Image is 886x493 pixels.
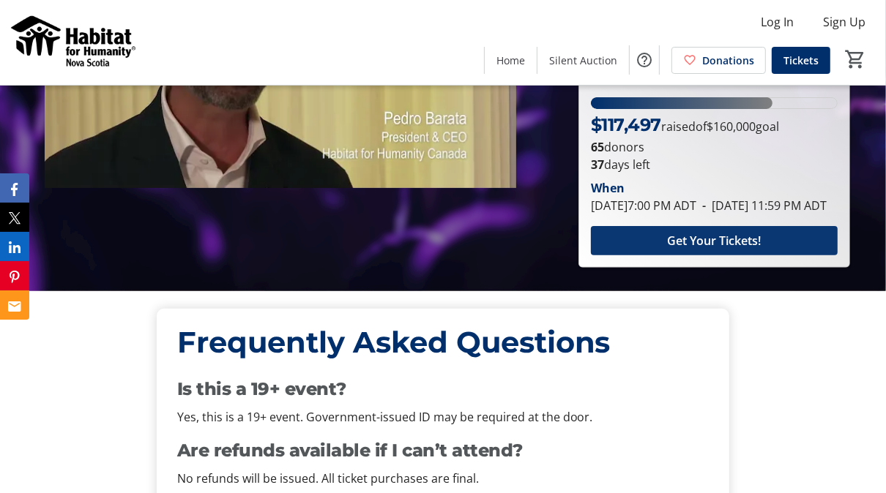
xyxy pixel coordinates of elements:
[772,47,830,74] a: Tickets
[177,378,346,399] strong: Is this a 19+ event?
[842,46,868,72] button: Cart
[591,139,604,155] b: 65
[591,138,838,156] p: donors
[496,53,525,68] span: Home
[696,197,712,214] span: -
[537,47,629,74] a: Silent Auction
[591,157,604,173] span: 37
[549,53,617,68] span: Silent Auction
[707,118,756,135] span: $160,000
[591,226,838,255] button: Get Your Tickets!
[177,440,523,461] strong: Are refunds available if I can’t attend?
[591,197,696,214] span: [DATE] 7:00 PM ADT
[823,13,865,31] span: Sign Up
[177,408,710,426] p: Yes, this is a 19+ event. Government-issued ID may be required at the door.
[702,53,754,68] span: Donations
[177,470,710,487] p: No refunds will be issued. All ticket purchases are final.
[591,114,661,135] span: $117,497
[591,156,838,173] p: days left
[761,13,794,31] span: Log In
[9,6,139,79] img: Habitat for Humanity Nova Scotia's Logo
[630,45,659,75] button: Help
[591,112,779,138] p: raised of goal
[749,10,805,34] button: Log In
[783,53,819,68] span: Tickets
[177,320,710,364] div: Frequently Asked Questions
[671,47,766,74] a: Donations
[591,179,625,197] div: When
[668,232,762,249] span: Get Your Tickets!
[696,197,827,214] span: [DATE] 11:59 PM ADT
[485,47,537,74] a: Home
[591,97,838,109] div: 73.43593125000001% of fundraising goal reached
[811,10,877,34] button: Sign Up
